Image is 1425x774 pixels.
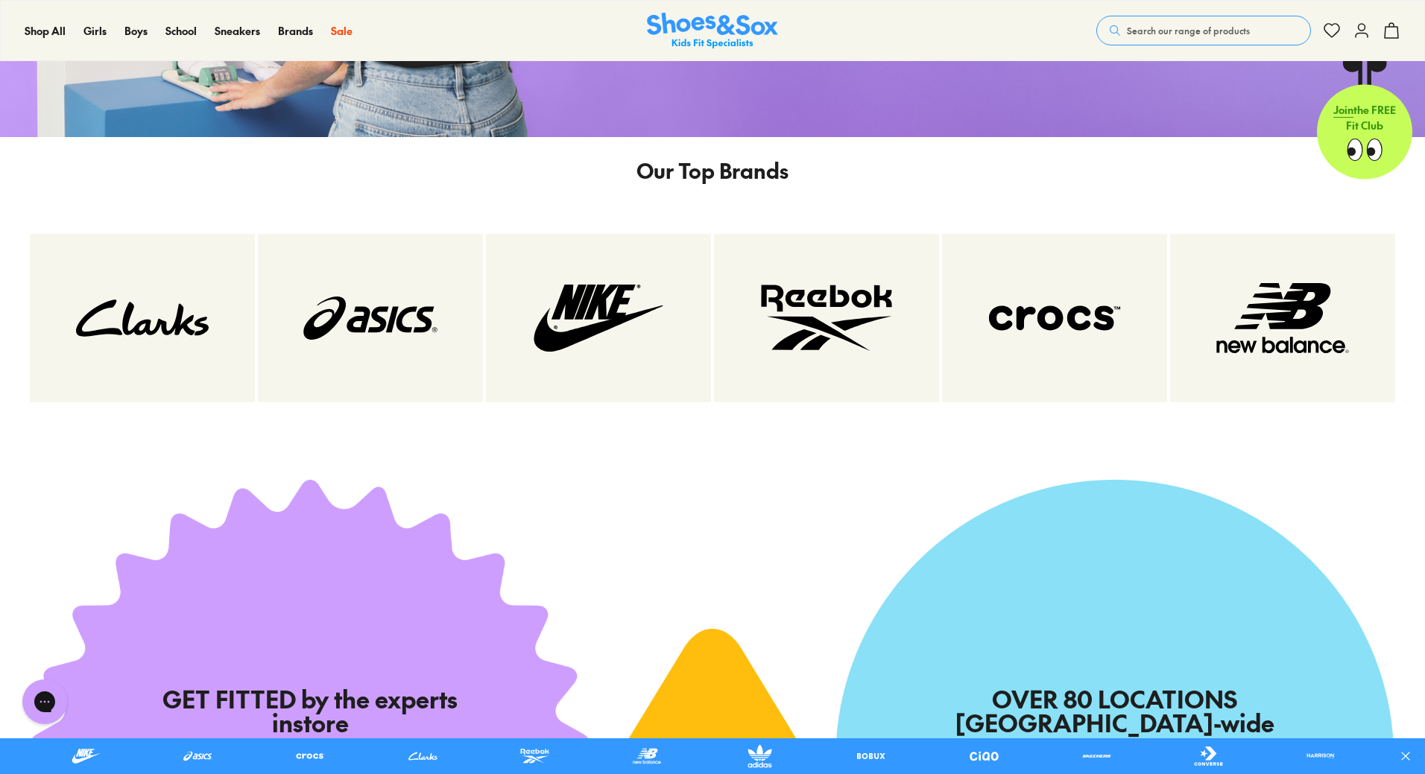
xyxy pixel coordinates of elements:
[142,687,478,735] h2: GET FITTED by the experts instore
[1317,60,1412,180] a: Jointhe FREE Fit Club
[278,23,313,39] a: Brands
[331,23,353,38] span: Sale
[947,687,1283,735] h2: OVER 80 LOCATIONS [GEOGRAPHIC_DATA]-wide
[124,23,148,38] span: Boys
[647,13,778,49] img: SNS_Logo_Responsive.svg
[15,674,75,729] iframe: Gorgias live chat messenger
[124,23,148,39] a: Boys
[1127,24,1250,37] span: Search our range of products
[83,23,107,38] span: Girls
[331,23,353,39] a: Sale
[278,23,313,38] span: Brands
[83,23,107,39] a: Girls
[25,23,66,39] a: Shop All
[165,23,197,38] span: School
[636,155,789,186] p: Our Top Brands
[647,13,778,49] a: Shoes & Sox
[1096,16,1311,45] button: Search our range of products
[1333,103,1353,118] span: Join
[215,23,260,39] a: Sneakers
[1317,91,1412,146] p: the FREE Fit Club
[25,23,66,38] span: Shop All
[215,23,260,38] span: Sneakers
[165,23,197,39] a: School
